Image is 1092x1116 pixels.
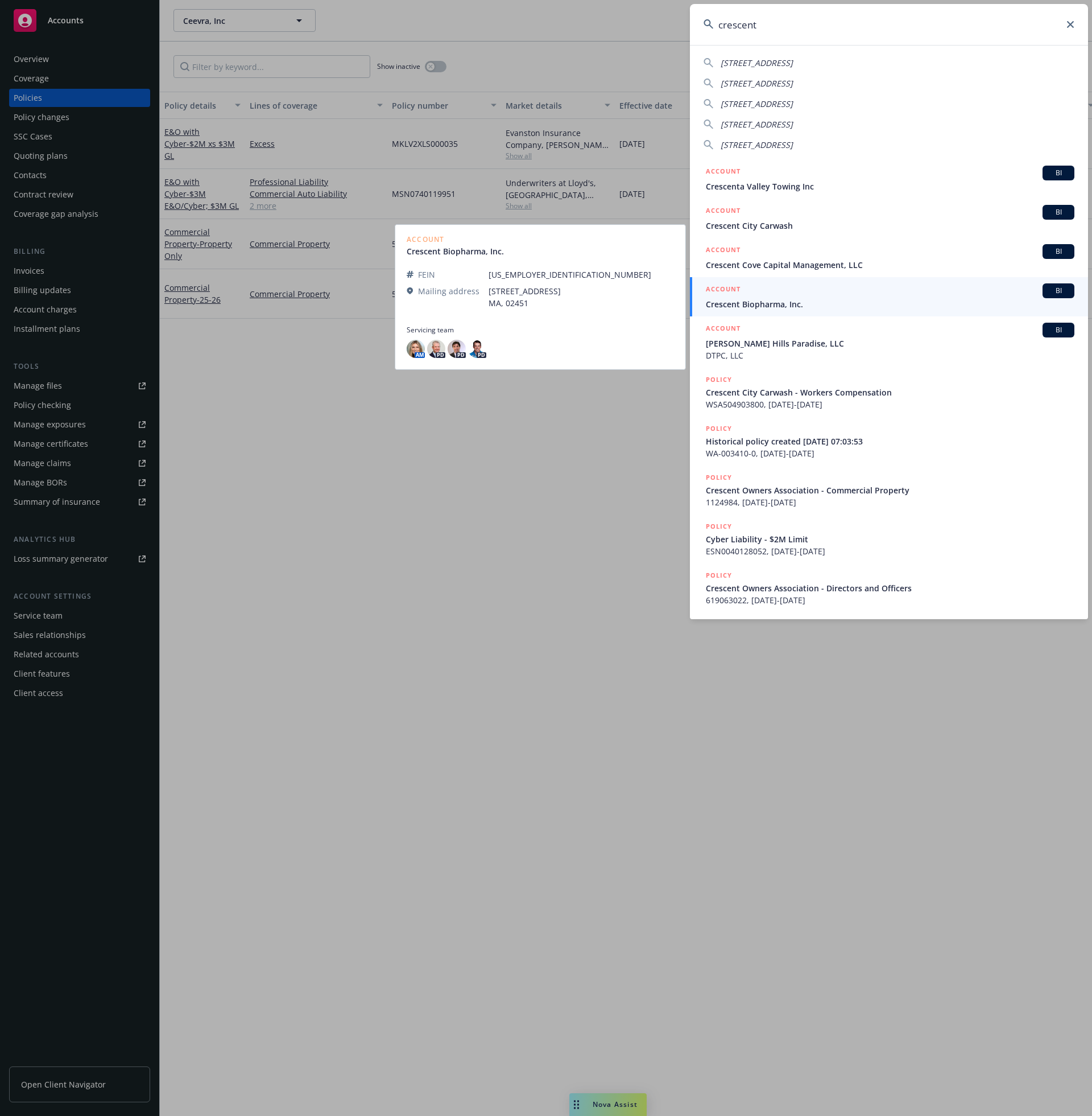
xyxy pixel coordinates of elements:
[706,374,732,385] h5: POLICY
[706,386,1074,398] span: Crescent City Carwash - Workers Compensation
[1047,246,1070,257] span: BI
[706,283,741,297] h5: ACCOUNT
[721,78,793,89] span: [STREET_ADDRESS]
[721,98,793,109] span: [STREET_ADDRESS]
[706,180,1074,192] span: Crescenta Valley Towing Inc
[721,57,793,68] span: [STREET_ADDRESS]
[1047,207,1070,217] span: BI
[706,533,1074,545] span: Cyber Liability - $2M Limit
[1047,286,1070,296] span: BI
[706,349,1074,361] span: DTPC, LLC
[690,199,1088,238] a: ACCOUNTBICrescent City Carwash
[706,594,1074,606] span: 619063022, [DATE]-[DATE]
[721,119,793,130] span: [STREET_ADDRESS]
[706,435,1074,447] span: Historical policy created [DATE] 07:03:53
[1047,325,1070,335] span: BI
[706,244,741,258] h5: ACCOUNT
[690,417,1088,466] a: POLICYHistorical policy created [DATE] 07:03:53WA-003410-0, [DATE]-[DATE]
[706,484,1074,496] span: Crescent Owners Association - Commercial Property
[690,466,1088,514] a: POLICYCrescent Owners Association - Commercial Property1124984, [DATE]-[DATE]
[690,514,1088,563] a: POLICYCyber Liability - $2M LimitESN0040128052, [DATE]-[DATE]
[706,337,1074,349] span: [PERSON_NAME] Hills Paradise, LLC
[706,166,741,179] h5: ACCOUNT
[706,259,1074,271] span: Crescent Cove Capital Management, LLC
[706,398,1074,410] span: WSA504903800, [DATE]-[DATE]
[706,323,741,336] h5: ACCOUNT
[706,521,732,532] h5: POLICY
[690,277,1088,316] a: ACCOUNTBICrescent Biopharma, Inc.
[690,368,1088,417] a: POLICYCrescent City Carwash - Workers CompensationWSA504903800, [DATE]-[DATE]
[706,570,732,581] h5: POLICY
[706,205,741,219] h5: ACCOUNT
[706,582,1074,594] span: Crescent Owners Association - Directors and Officers
[706,447,1074,459] span: WA-003410-0, [DATE]-[DATE]
[1047,168,1070,178] span: BI
[706,496,1074,508] span: 1124984, [DATE]-[DATE]
[706,220,1074,232] span: Crescent City Carwash
[690,159,1088,199] a: ACCOUNTBICrescenta Valley Towing Inc
[706,472,732,483] h5: POLICY
[690,4,1088,45] input: Search...
[690,316,1088,368] a: ACCOUNTBI[PERSON_NAME] Hills Paradise, LLCDTPC, LLC
[706,423,732,434] h5: POLICY
[690,563,1088,612] a: POLICYCrescent Owners Association - Directors and Officers619063022, [DATE]-[DATE]
[690,238,1088,277] a: ACCOUNTBICrescent Cove Capital Management, LLC
[706,298,1074,310] span: Crescent Biopharma, Inc.
[706,545,1074,557] span: ESN0040128052, [DATE]-[DATE]
[721,139,793,150] span: [STREET_ADDRESS]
